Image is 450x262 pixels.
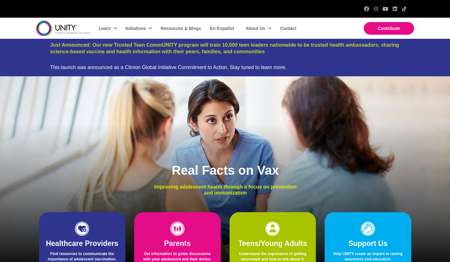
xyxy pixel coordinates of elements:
[140,239,214,248] h2: Parents
[50,64,400,70] div: This launch was announced as a Clinton Global Initiative Commitment to Action. Stay tuned to lear...
[378,26,400,31] span: Contribute
[383,6,388,11] a: YouTube
[364,6,369,11] a: Facebook
[242,21,274,36] a: About Us
[75,222,89,236] img: icon-HCP-1
[172,163,279,177] span: Real Facts on Vax
[364,22,414,35] a: Contribute
[280,26,296,31] span: Contact
[210,26,234,31] span: En Español
[149,184,301,196] p: Improving adolescent health through a focus on prevention and immunization
[277,21,299,36] a: Contact
[236,239,310,248] h2: Teens/Young Adults
[265,222,280,236] img: icon-teens-1
[361,222,375,236] img: icon-support-1
[126,24,152,33] span: Initiatives
[157,21,203,36] a: Resources & Blogs
[392,6,397,11] a: LinkedIn
[36,20,90,36] img: unity-logo-dark
[99,24,117,33] span: Learn
[246,24,271,33] span: About Us
[373,6,379,11] a: Instagram
[402,6,407,11] a: TikTok
[331,239,405,248] h2: Support Us
[207,21,236,36] a: En Español
[45,239,119,248] h2: Healthcare Providers
[50,42,399,54] a: Just Announced: Our new Trusted Teen CommUNITY program will train 10,000 teen leaders nationwide ...
[170,222,185,236] img: icon-parents-1
[161,26,201,31] span: Resources & Blogs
